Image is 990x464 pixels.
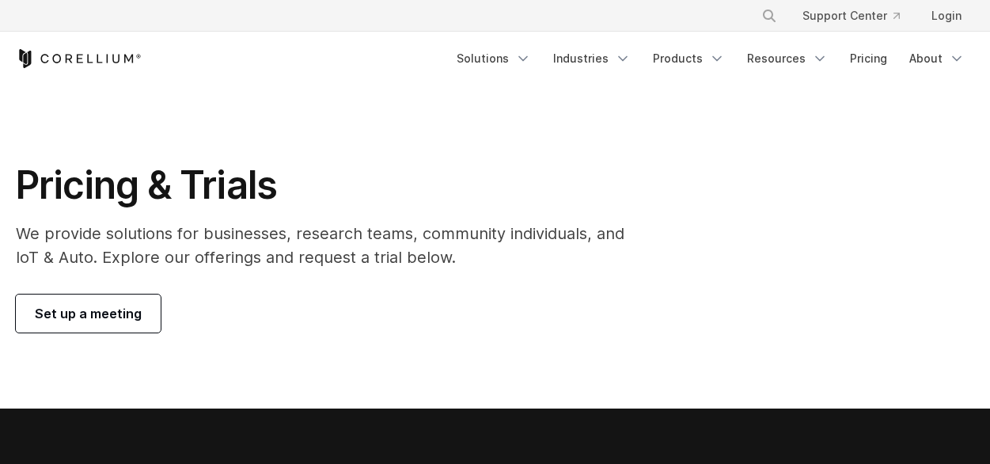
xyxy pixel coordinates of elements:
a: Solutions [447,44,541,73]
a: Products [643,44,734,73]
a: Corellium Home [16,49,142,68]
a: Set up a meeting [16,295,161,333]
a: Pricing [840,44,897,73]
a: Industries [544,44,640,73]
span: Set up a meeting [35,304,142,323]
a: About [900,44,974,73]
p: We provide solutions for businesses, research teams, community individuals, and IoT & Auto. Explo... [16,222,644,269]
a: Support Center [790,2,912,30]
h1: Pricing & Trials [16,162,644,209]
button: Search [755,2,783,30]
a: Resources [738,44,837,73]
div: Navigation Menu [742,2,974,30]
div: Navigation Menu [447,44,974,73]
a: Login [919,2,974,30]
